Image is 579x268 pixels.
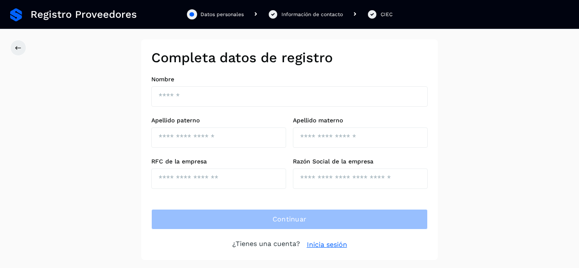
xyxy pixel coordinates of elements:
[151,76,428,83] label: Nombre
[151,117,286,124] label: Apellido paterno
[307,240,347,250] a: Inicia sesión
[151,158,286,165] label: RFC de la empresa
[273,215,307,224] span: Continuar
[293,158,428,165] label: Razón Social de la empresa
[151,209,428,229] button: Continuar
[281,11,343,18] div: Información de contacto
[381,11,392,18] div: CIEC
[232,240,300,250] p: ¿Tienes una cuenta?
[31,8,137,21] span: Registro Proveedores
[151,50,428,66] h2: Completa datos de registro
[293,117,428,124] label: Apellido materno
[200,11,244,18] div: Datos personales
